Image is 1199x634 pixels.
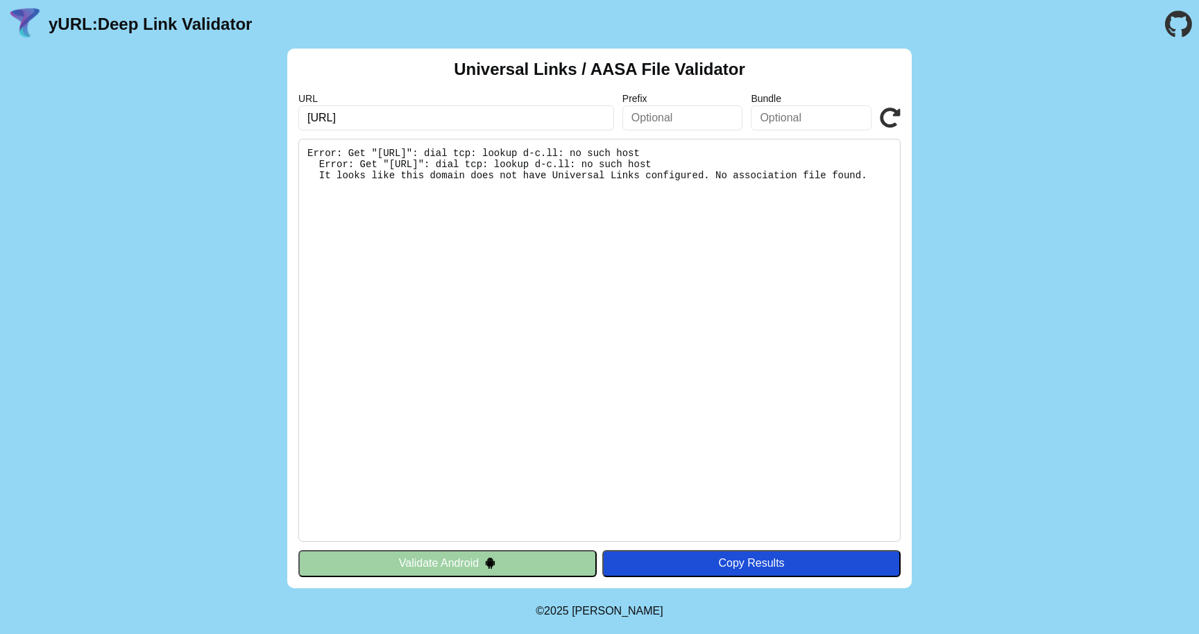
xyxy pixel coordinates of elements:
label: Prefix [622,93,743,104]
img: droidIcon.svg [484,557,496,569]
span: 2025 [544,605,569,617]
a: yURL:Deep Link Validator [49,15,252,34]
input: Optional [751,105,871,130]
img: yURL Logo [7,6,43,42]
div: Copy Results [609,557,894,569]
button: Copy Results [602,550,901,576]
pre: Error: Get "[URL]": dial tcp: lookup d-c.ll: no such host Error: Get "[URL]": dial tcp: lookup d-... [298,139,901,542]
input: Optional [622,105,743,130]
a: Michael Ibragimchayev's Personal Site [572,605,663,617]
h2: Universal Links / AASA File Validator [454,60,745,79]
button: Validate Android [298,550,597,576]
footer: © [536,588,663,634]
label: Bundle [751,93,871,104]
input: Required [298,105,614,130]
label: URL [298,93,614,104]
